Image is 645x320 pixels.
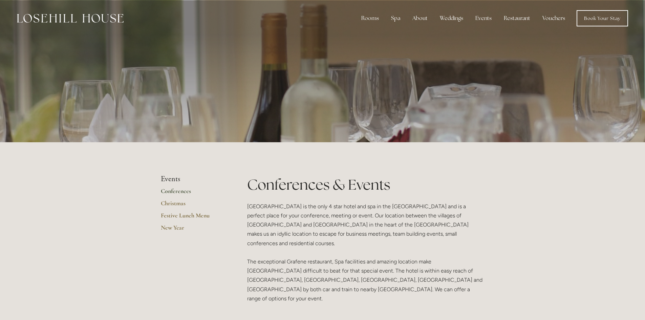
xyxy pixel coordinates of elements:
[470,12,497,25] div: Events
[247,175,485,195] h1: Conferences & Events
[498,12,536,25] div: Restaurant
[407,12,433,25] div: About
[161,212,225,224] a: Festive Lunch Menu
[161,187,225,199] a: Conferences
[161,224,225,236] a: New Year
[577,10,628,26] a: Book Your Stay
[17,14,124,23] img: Losehill House
[434,12,469,25] div: Weddings
[161,175,225,184] li: Events
[537,12,571,25] a: Vouchers
[356,12,384,25] div: Rooms
[161,199,225,212] a: Christmas
[247,202,485,303] p: [GEOGRAPHIC_DATA] is the only 4 star hotel and spa in the [GEOGRAPHIC_DATA] and is a perfect plac...
[386,12,406,25] div: Spa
